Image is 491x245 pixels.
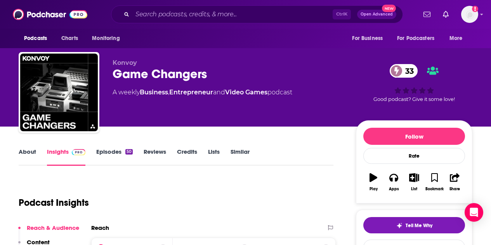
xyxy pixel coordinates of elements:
span: Tell Me Why [406,222,432,229]
img: User Profile [461,6,478,23]
a: Show notifications dropdown [420,8,434,21]
span: Charts [61,33,78,44]
h1: Podcast Insights [19,197,89,209]
span: More [449,33,463,44]
img: tell me why sparkle [396,222,403,229]
a: InsightsPodchaser Pro [47,148,85,166]
span: Konvoy [113,59,137,66]
img: Podchaser - Follow, Share and Rate Podcasts [13,7,87,22]
button: Bookmark [424,168,444,196]
button: open menu [19,31,57,46]
div: Bookmark [425,187,444,191]
div: List [411,187,417,191]
a: Charts [56,31,83,46]
span: Monitoring [92,33,120,44]
span: Podcasts [24,33,47,44]
button: Share [445,168,465,196]
a: Credits [177,148,197,166]
a: Lists [208,148,220,166]
button: open menu [392,31,446,46]
h2: Reach [91,224,109,231]
svg: Add a profile image [472,6,478,12]
div: Open Intercom Messenger [465,203,483,222]
div: Rate [363,148,465,164]
span: Logged in as gmalloy [461,6,478,23]
button: open menu [347,31,392,46]
a: Entrepreneur [169,89,213,96]
button: open menu [87,31,130,46]
a: Episodes50 [96,148,133,166]
span: Good podcast? Give it some love! [373,96,455,102]
img: Game Changers [20,54,98,131]
button: List [404,168,424,196]
button: Open AdvancedNew [357,10,396,19]
a: Reviews [144,148,166,166]
span: Open Advanced [361,12,393,16]
button: open menu [444,31,472,46]
a: Business [140,89,168,96]
div: A weekly podcast [113,88,292,97]
a: Video Games [225,89,267,96]
div: Play [370,187,378,191]
span: , [168,89,169,96]
img: Podchaser Pro [72,149,85,155]
input: Search podcasts, credits, & more... [132,8,333,21]
div: 33Good podcast? Give it some love! [356,59,472,107]
div: Apps [389,187,399,191]
button: Show profile menu [461,6,478,23]
span: For Business [352,33,383,44]
span: 33 [397,64,418,78]
span: and [213,89,225,96]
button: tell me why sparkleTell Me Why [363,217,465,233]
a: Show notifications dropdown [440,8,452,21]
button: Apps [383,168,404,196]
div: Search podcasts, credits, & more... [111,5,403,23]
a: Similar [231,148,250,166]
div: 50 [125,149,133,155]
a: About [19,148,36,166]
span: For Podcasters [397,33,434,44]
div: Share [449,187,460,191]
button: Follow [363,128,465,145]
a: 33 [390,64,418,78]
button: Reach & Audience [18,224,79,238]
p: Reach & Audience [27,224,79,231]
span: Ctrl K [333,9,351,19]
span: New [382,5,396,12]
button: Play [363,168,383,196]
